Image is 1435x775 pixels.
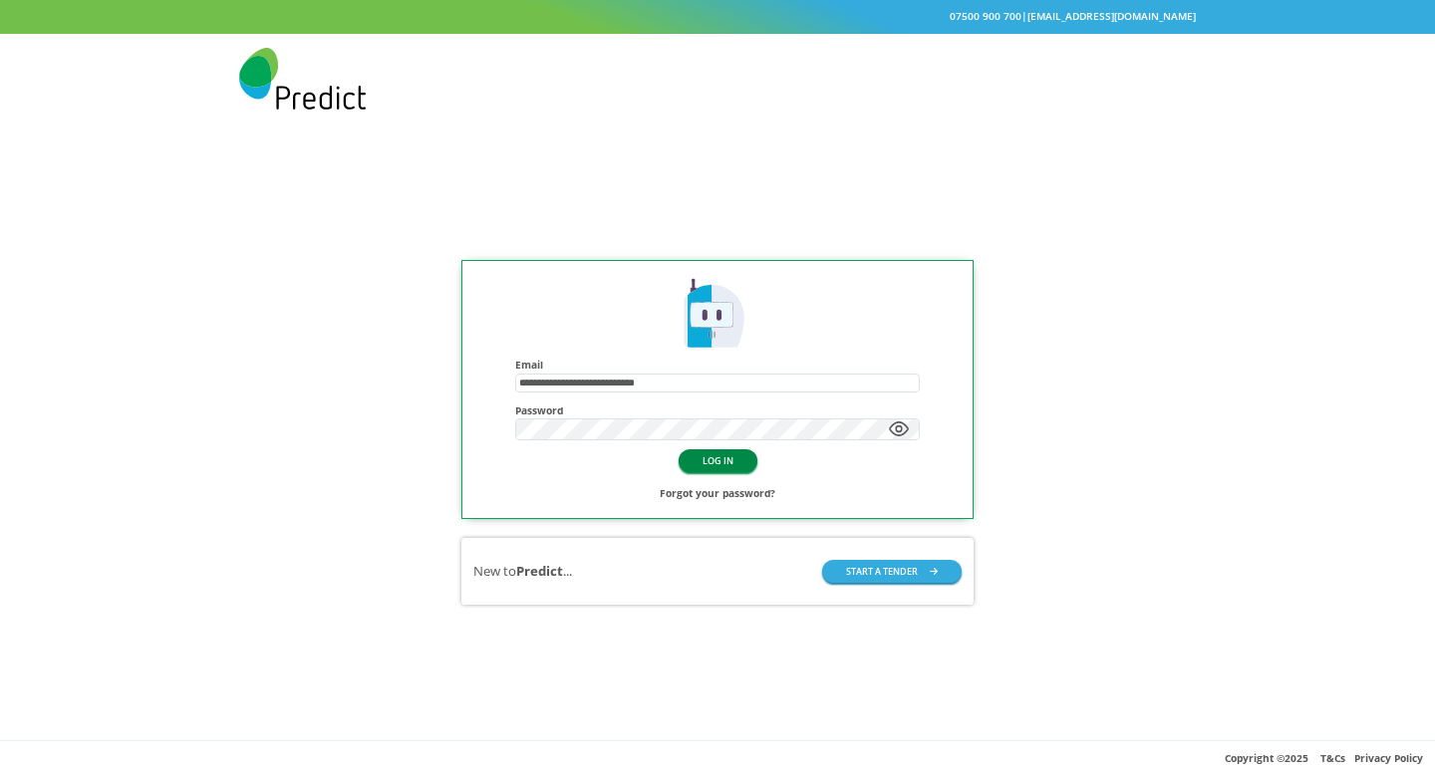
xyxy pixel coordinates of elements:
[822,560,962,583] button: START A TENDER
[1320,751,1345,765] a: T&Cs
[660,484,775,503] a: Forgot your password?
[950,9,1021,23] a: 07500 900 700
[1354,751,1423,765] a: Privacy Policy
[515,359,920,371] h4: Email
[515,404,920,416] h4: Password
[516,562,563,580] b: Predict
[239,48,366,110] img: Predict Mobile
[679,276,756,354] img: Predict Mobile
[679,449,757,472] button: LOG IN
[239,7,1196,26] div: |
[473,562,572,581] div: New to ...
[1027,9,1196,23] a: [EMAIL_ADDRESS][DOMAIN_NAME]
